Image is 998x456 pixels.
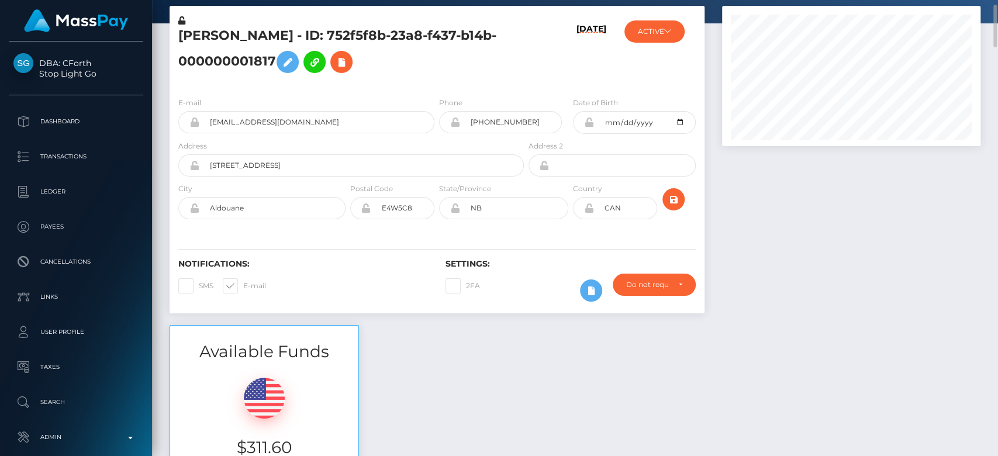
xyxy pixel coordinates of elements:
[13,113,139,130] p: Dashboard
[13,148,139,165] p: Transactions
[9,423,143,452] a: Admin
[9,142,143,171] a: Transactions
[13,253,139,271] p: Cancellations
[13,323,139,341] p: User Profile
[573,98,618,108] label: Date of Birth
[446,259,695,269] h6: Settings:
[178,259,428,269] h6: Notifications:
[9,212,143,241] a: Payees
[244,378,285,419] img: USD.png
[626,280,668,289] div: Do not require
[439,184,491,194] label: State/Province
[439,98,462,108] label: Phone
[13,218,139,236] p: Payees
[9,353,143,382] a: Taxes
[13,393,139,411] p: Search
[9,388,143,417] a: Search
[13,53,33,73] img: Stop Light Go
[9,177,143,206] a: Ledger
[178,98,201,108] label: E-mail
[170,340,358,363] h3: Available Funds
[223,278,266,293] label: E-mail
[178,278,213,293] label: SMS
[13,358,139,376] p: Taxes
[178,27,517,79] h5: [PERSON_NAME] - ID: 752f5f8b-23a8-f437-b14b-000000001817
[576,24,606,83] h6: [DATE]
[178,184,192,194] label: City
[13,288,139,306] p: Links
[350,184,393,194] label: Postal Code
[613,274,695,296] button: Do not require
[573,184,602,194] label: Country
[9,58,143,79] span: DBA: CForth Stop Light Go
[178,141,207,151] label: Address
[9,317,143,347] a: User Profile
[24,9,128,32] img: MassPay Logo
[9,107,143,136] a: Dashboard
[529,141,563,151] label: Address 2
[9,282,143,312] a: Links
[13,183,139,201] p: Ledger
[624,20,685,43] button: ACTIVE
[9,247,143,277] a: Cancellations
[13,429,139,446] p: Admin
[446,278,480,293] label: 2FA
